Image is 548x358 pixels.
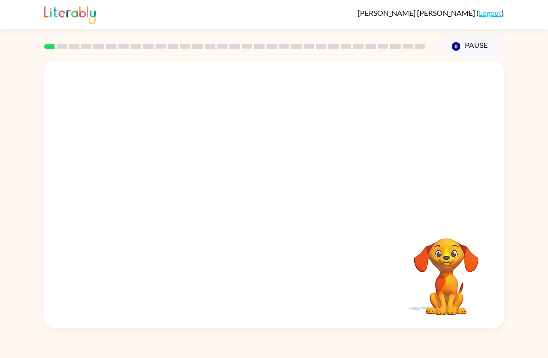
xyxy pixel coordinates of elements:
div: ( ) [358,8,504,17]
span: [PERSON_NAME] [PERSON_NAME] [358,8,476,17]
img: Literably [44,4,96,24]
a: Logout [479,8,502,17]
video: Your browser must support playing .mp4 files to use Literably. Please try using another browser. [400,224,493,317]
button: Pause [437,36,504,57]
